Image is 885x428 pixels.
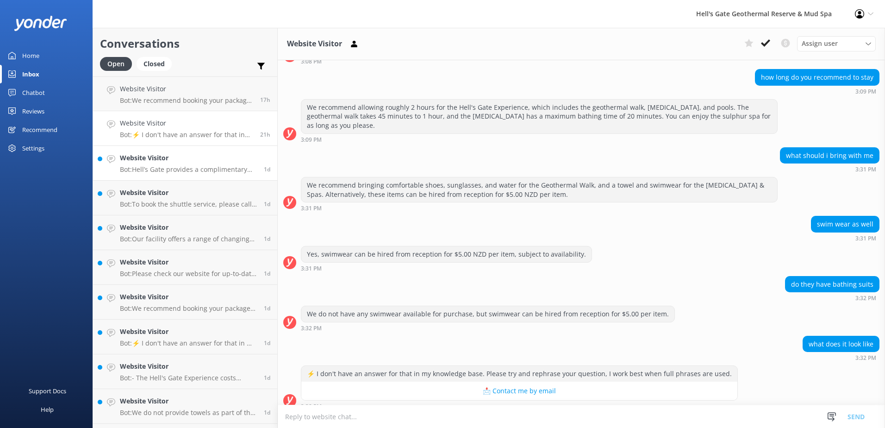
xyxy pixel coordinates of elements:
[301,100,777,133] div: We recommend allowing roughly 2 hours for the Hell's Gate Experience, which includes the geotherm...
[120,188,257,198] h4: Website Visitor
[855,355,876,361] strong: 3:32 PM
[120,270,257,278] p: Bot: Please check our website for up-to-date availability and to select your preferred experience...
[301,206,322,211] strong: 3:31 PM
[93,146,277,181] a: Website VisitorBot:Hell’s Gate provides a complimentary shuttle pick-up and drop-off service avai...
[120,131,253,139] p: Bot: ⚡ I don't have an answer for that in my knowledge base. Please try and rephrase your questio...
[120,361,257,371] h4: Website Visitor
[755,69,879,85] div: how long do you recommend to stay
[797,36,876,51] div: Assign User
[264,304,270,312] span: Oct 04 2025 03:45pm (UTC +13:00) Pacific/Auckland
[120,374,257,382] p: Bot: - The Hell's Gate Experience costs NZ$115 for an adult (16+ years) and NZ$57.50 for a child ...
[22,139,44,157] div: Settings
[120,327,257,337] h4: Website Visitor
[301,266,322,271] strong: 3:31 PM
[301,177,777,202] div: We recommend bringing comfortable shoes, sunglasses, and water for the Geothermal Walk, and a tow...
[287,38,342,50] h3: Website Visitor
[780,166,879,172] div: Oct 05 2025 03:31pm (UTC +13:00) Pacific/Auckland
[120,339,257,347] p: Bot: ⚡ I don't have an answer for that in my knowledge base. Please try and rephrase your questio...
[755,88,879,94] div: Oct 05 2025 03:09pm (UTC +13:00) Pacific/Auckland
[803,354,879,361] div: Oct 05 2025 03:32pm (UTC +13:00) Pacific/Auckland
[260,131,270,138] span: Oct 05 2025 03:32pm (UTC +13:00) Pacific/Auckland
[264,165,270,173] span: Oct 05 2025 02:59am (UTC +13:00) Pacific/Auckland
[260,96,270,104] span: Oct 05 2025 07:39pm (UTC +13:00) Pacific/Auckland
[301,136,778,143] div: Oct 05 2025 03:09pm (UTC +13:00) Pacific/Auckland
[22,46,39,65] div: Home
[100,57,132,71] div: Open
[301,306,674,322] div: We do not have any swimwear available for purchase, but swimwear can be hired from reception for ...
[802,38,838,49] span: Assign user
[264,235,270,243] span: Oct 04 2025 07:53pm (UTC +13:00) Pacific/Auckland
[93,285,277,320] a: Website VisitorBot:We recommend booking your package in advance to avoid disappointment. You can ...
[22,102,44,120] div: Reviews
[100,35,270,52] h2: Conversations
[301,326,322,331] strong: 3:32 PM
[301,137,322,143] strong: 3:09 PM
[100,58,137,69] a: Open
[93,389,277,424] a: Website VisitorBot:We do not provide towels as part of the entrance price; however, these can be ...
[120,118,253,128] h4: Website Visitor
[22,120,57,139] div: Recommend
[301,265,592,271] div: Oct 05 2025 03:31pm (UTC +13:00) Pacific/Auckland
[780,148,879,164] div: what should i bring with me
[120,304,257,313] p: Bot: We recommend booking your package in advance to avoid disappointment. You can book online at...
[264,374,270,382] span: Oct 04 2025 02:24pm (UTC +13:00) Pacific/Auckland
[301,403,738,409] div: Oct 05 2025 03:32pm (UTC +13:00) Pacific/Auckland
[803,336,879,352] div: what does it look like
[93,215,277,250] a: Website VisitorBot:Our facility offers a range of changing rooms, including private shower cubicl...
[120,165,257,174] p: Bot: Hell’s Gate provides a complimentary shuttle pick-up and drop-off service available from wit...
[301,382,737,400] button: 📩 Contact me by email
[137,58,176,69] a: Closed
[264,409,270,416] span: Oct 04 2025 01:36pm (UTC +13:00) Pacific/Auckland
[120,222,257,233] h4: Website Visitor
[120,96,253,105] p: Bot: We recommend booking your package in advance to avoid disappointment. You can book online at...
[93,181,277,215] a: Website VisitorBot:To book the shuttle service, please call [PHONE_NUMBER] or email [EMAIL_ADDRES...
[120,292,257,302] h4: Website Visitor
[855,236,876,241] strong: 3:31 PM
[120,153,257,163] h4: Website Visitor
[301,205,778,211] div: Oct 05 2025 03:31pm (UTC +13:00) Pacific/Auckland
[22,65,39,83] div: Inbox
[93,76,277,111] a: Website VisitorBot:We recommend booking your package in advance to avoid disappointment. You can ...
[137,57,172,71] div: Closed
[301,404,322,409] strong: 3:32 PM
[301,366,737,382] div: ⚡ I don't have an answer for that in my knowledge base. Please try and rephrase your question, I ...
[120,200,257,208] p: Bot: To book the shuttle service, please call [PHONE_NUMBER] or email [EMAIL_ADDRESS][DOMAIN_NAME...
[41,400,54,419] div: Help
[811,216,879,232] div: swim wear as well
[120,409,257,417] p: Bot: We do not provide towels as part of the entrance price; however, these can be hired from rec...
[93,111,277,146] a: Website VisitorBot:⚡ I don't have an answer for that in my knowledge base. Please try and rephras...
[785,277,879,292] div: do they have bathing suits
[93,354,277,389] a: Website VisitorBot:- The Hell's Gate Experience costs NZ$115 for an adult (16+ years) and NZ$57.5...
[120,257,257,267] h4: Website Visitor
[785,295,879,301] div: Oct 05 2025 03:32pm (UTC +13:00) Pacific/Auckland
[855,167,876,172] strong: 3:31 PM
[93,320,277,354] a: Website VisitorBot:⚡ I don't have an answer for that in my knowledge base. Please try and rephras...
[120,396,257,406] h4: Website Visitor
[120,235,257,243] p: Bot: Our facility offers a range of changing rooms, including private shower cubicles and communa...
[264,339,270,347] span: Oct 04 2025 03:03pm (UTC +13:00) Pacific/Auckland
[93,250,277,285] a: Website VisitorBot:Please check our website for up-to-date availability and to select your prefer...
[855,89,876,94] strong: 3:09 PM
[811,235,879,241] div: Oct 05 2025 03:31pm (UTC +13:00) Pacific/Auckland
[301,246,592,262] div: Yes, swimwear can be hired from reception for $5.00 NZD per item, subject to availability.
[301,325,675,331] div: Oct 05 2025 03:32pm (UTC +13:00) Pacific/Auckland
[264,270,270,277] span: Oct 04 2025 05:31pm (UTC +13:00) Pacific/Auckland
[14,16,67,31] img: yonder-white-logo.png
[120,84,253,94] h4: Website Visitor
[264,200,270,208] span: Oct 04 2025 09:11pm (UTC +13:00) Pacific/Auckland
[29,382,66,400] div: Support Docs
[855,296,876,301] strong: 3:32 PM
[301,58,586,64] div: Oct 05 2025 03:08pm (UTC +13:00) Pacific/Auckland
[22,83,45,102] div: Chatbot
[301,59,322,64] strong: 3:08 PM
